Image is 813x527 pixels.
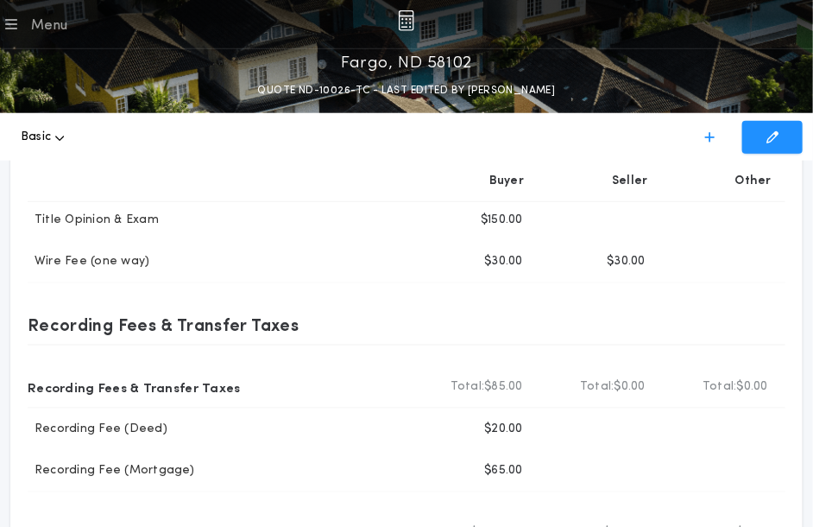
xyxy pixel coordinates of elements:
[21,129,51,146] span: Basic
[703,378,737,396] b: Total:
[28,311,299,339] p: Recording Fees & Transfer Taxes
[341,49,472,77] p: Fargo, ND 58102
[28,421,167,438] p: Recording Fee (Deed)
[451,378,485,396] b: Total:
[28,373,241,401] p: Recording Fees & Transfer Taxes
[614,378,646,396] span: $0.00
[257,82,555,99] p: QUOTE ND-10026-TC - LAST EDITED BY [PERSON_NAME]
[31,16,68,36] div: Menu
[607,253,646,270] p: $30.00
[737,378,768,396] span: $0.00
[484,421,523,438] p: $20.00
[735,173,772,190] p: Other
[28,462,194,479] p: Recording Fee (Mortgage)
[28,253,150,270] p: Wire Fee (one way)
[489,173,524,190] p: Buyer
[481,212,523,229] p: $150.00
[398,10,414,31] img: img
[484,462,523,479] p: $65.00
[580,378,614,396] b: Total:
[28,212,159,229] p: Title Opinion & Exam
[484,378,523,396] span: $85.00
[612,173,648,190] p: Seller
[484,253,523,270] p: $30.00
[21,110,65,165] button: Basic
